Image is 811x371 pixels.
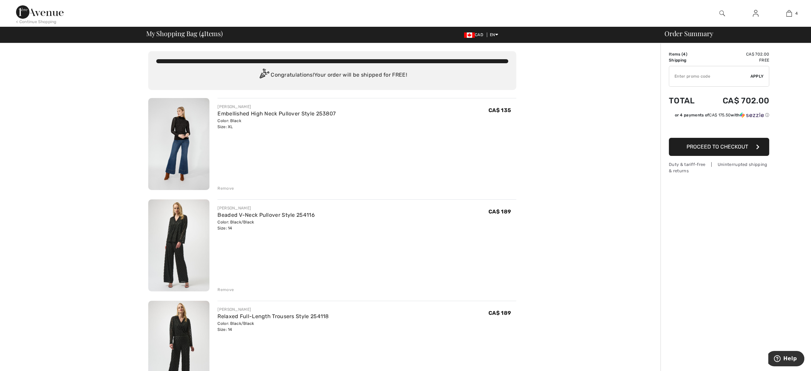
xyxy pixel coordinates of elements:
[705,89,769,112] td: CA$ 702.00
[488,107,511,113] span: CA$ 135
[709,113,731,117] span: CA$ 175.50
[217,287,234,293] div: Remove
[768,351,804,368] iframe: Opens a widget where you can find more information
[687,144,748,150] span: Proceed to Checkout
[16,19,57,25] div: < Continue Shopping
[656,30,807,37] div: Order Summary
[217,110,336,117] a: Embellished High Neck Pullover Style 253807
[146,30,223,37] span: My Shopping Bag ( Items)
[488,310,511,316] span: CA$ 189
[753,9,758,17] img: My Info
[217,306,329,312] div: [PERSON_NAME]
[148,98,209,190] img: Embellished High Neck Pullover Style 253807
[747,9,764,18] a: Sign In
[16,5,64,19] img: 1ère Avenue
[669,161,769,174] div: Duty & tariff-free | Uninterrupted shipping & returns
[490,32,498,37] span: EN
[669,89,705,112] td: Total
[464,32,486,37] span: CAD
[786,9,792,17] img: My Bag
[669,66,750,86] input: Promo code
[795,10,798,16] span: 4
[217,313,329,319] a: Relaxed Full-Length Trousers Style 254118
[257,69,271,82] img: Congratulation2.svg
[719,9,725,17] img: search the website
[705,57,769,63] td: Free
[217,118,336,130] div: Color: Black Size: XL
[740,112,764,118] img: Sezzle
[669,57,705,63] td: Shipping
[148,199,209,291] img: Beaded V-Neck Pullover Style 254116
[488,208,511,215] span: CA$ 189
[773,9,805,17] a: 4
[669,51,705,57] td: Items ( )
[156,69,508,82] div: Congratulations! Your order will be shipped for FREE!
[669,138,769,156] button: Proceed to Checkout
[750,73,764,79] span: Apply
[217,219,315,231] div: Color: Black/Black Size: 14
[669,112,769,120] div: or 4 payments ofCA$ 175.50withSezzle Click to learn more about Sezzle
[464,32,475,38] img: Canadian Dollar
[217,205,315,211] div: [PERSON_NAME]
[217,185,234,191] div: Remove
[217,212,315,218] a: Beaded V-Neck Pullover Style 254116
[674,112,769,118] div: or 4 payments of with
[201,28,204,37] span: 4
[217,320,329,333] div: Color: Black/Black Size: 14
[217,104,336,110] div: [PERSON_NAME]
[705,51,769,57] td: CA$ 702.00
[683,52,686,57] span: 4
[669,120,769,135] iframe: PayPal-paypal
